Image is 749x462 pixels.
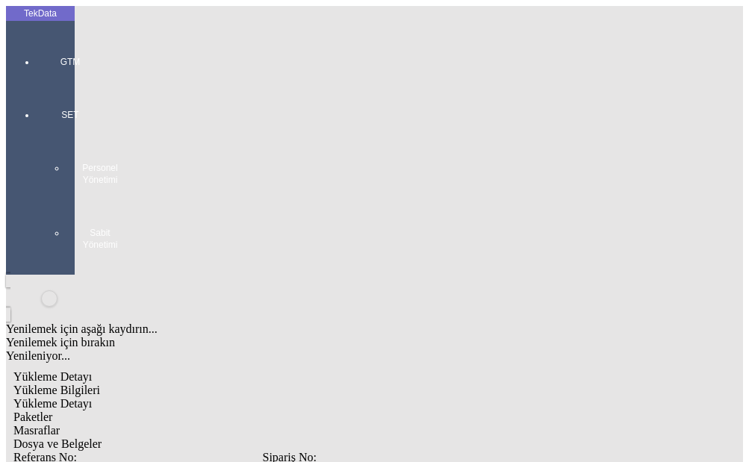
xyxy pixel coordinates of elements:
div: TekData [6,7,75,19]
span: Paketler [13,411,52,423]
span: SET [48,109,93,121]
div: Yenileniyor... [6,349,519,363]
span: Personel Yönetimi [78,162,122,186]
div: Yenilemek için aşağı kaydırın... [6,322,519,336]
div: Yenilemek için bırakın [6,336,519,349]
span: Yükleme Detayı [13,397,92,410]
span: Yükleme Detayı [13,370,92,383]
span: Masraflar [13,424,60,437]
span: GTM [48,56,93,68]
span: Yükleme Bilgileri [13,384,100,396]
span: Sabit Yönetimi [78,227,122,251]
span: Dosya ve Belgeler [13,437,102,450]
